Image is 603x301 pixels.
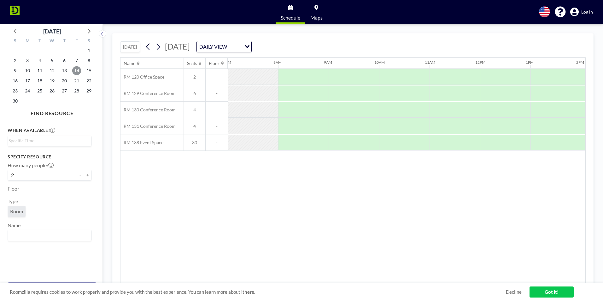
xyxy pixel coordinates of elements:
[46,37,58,45] div: W
[11,66,20,75] span: Sunday, November 9, 2025
[206,107,228,113] span: -
[35,86,44,95] span: Tuesday, November 25, 2025
[23,86,32,95] span: Monday, November 24, 2025
[120,123,176,129] span: RM 131 Conference Room
[120,41,140,52] button: [DATE]
[72,66,81,75] span: Friday, November 14, 2025
[120,140,163,145] span: RM 138 Event Space
[83,37,95,45] div: S
[273,60,282,65] div: 8AM
[11,76,20,85] span: Sunday, November 16, 2025
[206,91,228,96] span: -
[570,8,593,16] a: Log in
[23,56,32,65] span: Monday, November 3, 2025
[85,86,93,95] span: Saturday, November 29, 2025
[425,60,435,65] div: 11AM
[48,76,56,85] span: Wednesday, November 19, 2025
[8,230,91,241] div: Search for option
[526,60,534,65] div: 1PM
[120,91,176,96] span: RM 129 Conference Room
[8,198,18,204] label: Type
[60,66,69,75] span: Thursday, November 13, 2025
[8,108,97,116] h4: FIND RESOURCE
[229,43,241,51] input: Search for option
[35,76,44,85] span: Tuesday, November 18, 2025
[23,66,32,75] span: Monday, November 10, 2025
[8,222,20,228] label: Name
[530,286,574,298] a: Got it!
[85,46,93,55] span: Saturday, November 1, 2025
[11,86,20,95] span: Sunday, November 23, 2025
[10,208,23,214] span: Room
[187,61,197,66] div: Seats
[206,123,228,129] span: -
[9,231,88,239] input: Search for option
[324,60,332,65] div: 9AM
[8,162,54,168] label: How many people?
[11,97,20,105] span: Sunday, November 30, 2025
[84,170,91,180] button: +
[9,137,88,144] input: Search for option
[120,74,164,80] span: RM 120 Office Space
[48,86,56,95] span: Wednesday, November 26, 2025
[43,27,61,36] div: [DATE]
[60,76,69,85] span: Thursday, November 20, 2025
[21,37,34,45] div: M
[581,9,593,15] span: Log in
[72,86,81,95] span: Friday, November 28, 2025
[85,76,93,85] span: Saturday, November 22, 2025
[48,56,56,65] span: Wednesday, November 5, 2025
[34,37,46,45] div: T
[85,56,93,65] span: Saturday, November 8, 2025
[374,60,385,65] div: 10AM
[8,186,19,192] label: Floor
[165,42,190,51] span: [DATE]
[198,43,228,51] span: DAILY VIEW
[197,41,251,52] div: Search for option
[72,56,81,65] span: Friday, November 7, 2025
[9,37,21,45] div: S
[10,289,506,295] span: Roomzilla requires cookies to work properly and provide you with the best experience. You can lea...
[35,56,44,65] span: Tuesday, November 4, 2025
[70,37,83,45] div: F
[506,289,522,295] a: Decline
[206,74,228,80] span: -
[8,282,97,293] button: Clear all filters
[10,6,20,18] img: organization-logo
[120,107,176,113] span: RM 130 Conference Room
[85,66,93,75] span: Saturday, November 15, 2025
[184,74,205,80] span: 2
[35,66,44,75] span: Tuesday, November 11, 2025
[281,15,300,20] span: Schedule
[310,15,323,20] span: Maps
[60,86,69,95] span: Thursday, November 27, 2025
[475,60,485,65] div: 12PM
[206,140,228,145] span: -
[58,37,70,45] div: T
[11,56,20,65] span: Sunday, November 2, 2025
[184,140,205,145] span: 30
[72,76,81,85] span: Friday, November 21, 2025
[184,91,205,96] span: 6
[209,61,220,66] div: Floor
[23,76,32,85] span: Monday, November 17, 2025
[184,107,205,113] span: 4
[576,60,584,65] div: 2PM
[244,289,255,295] a: here.
[184,123,205,129] span: 4
[76,170,84,180] button: -
[8,136,91,145] div: Search for option
[60,56,69,65] span: Thursday, November 6, 2025
[124,61,135,66] div: Name
[48,66,56,75] span: Wednesday, November 12, 2025
[8,154,91,160] h3: Specify resource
